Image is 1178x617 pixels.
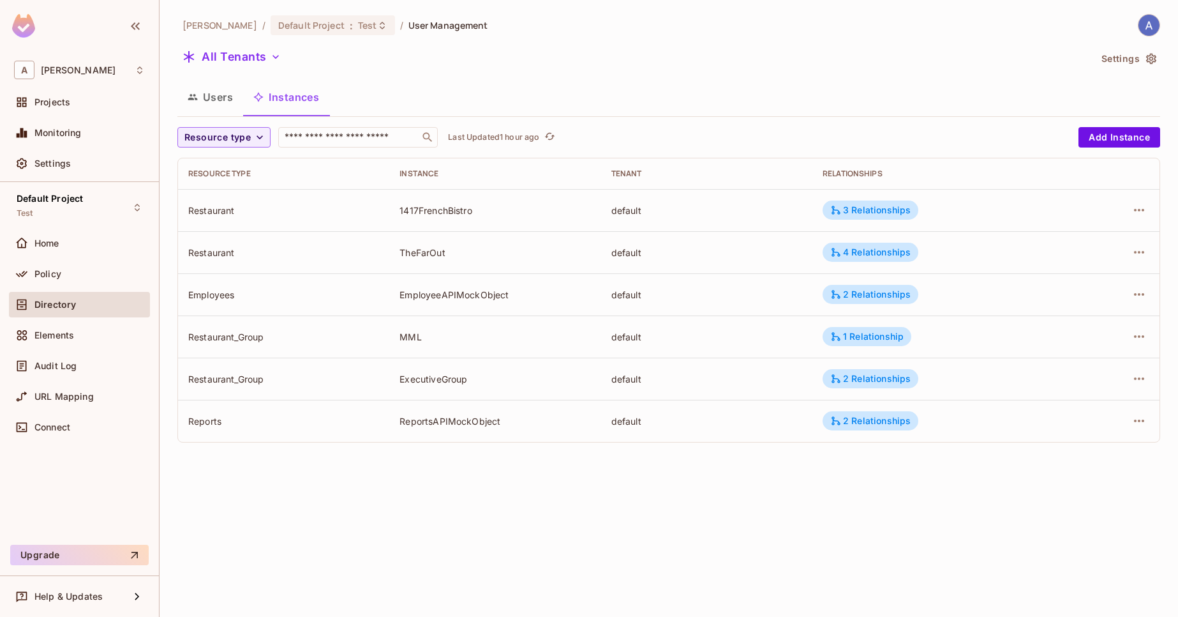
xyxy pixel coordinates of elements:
[349,20,354,31] span: :
[830,373,911,385] div: 2 Relationships
[17,194,83,204] span: Default Project
[611,204,802,217] div: default
[34,238,59,248] span: Home
[12,14,35,38] img: SReyMgAAAABJRU5ErkJggg==
[188,289,379,301] div: Employees
[400,19,403,31] li: /
[830,289,911,300] div: 2 Relationships
[243,81,329,113] button: Instances
[399,415,590,427] div: ReportsAPIMockObject
[399,373,590,385] div: ExecutiveGroup
[611,247,802,259] div: default
[399,169,590,179] div: Instance
[183,19,257,31] span: the active workspace
[399,331,590,343] div: MML
[188,331,379,343] div: Restaurant_Group
[262,19,265,31] li: /
[611,169,802,179] div: Tenant
[611,373,802,385] div: default
[830,415,911,427] div: 2 Relationships
[34,97,70,107] span: Projects
[17,208,33,218] span: Test
[34,591,103,602] span: Help & Updates
[399,204,590,217] div: 1417FrenchBistro
[611,415,802,427] div: default
[34,300,76,310] span: Directory
[358,19,377,31] span: Test
[177,47,286,67] button: All Tenants
[1138,15,1159,36] img: Akash Kinage
[188,247,379,259] div: Restaurant
[10,545,149,565] button: Upgrade
[34,128,82,138] span: Monitoring
[544,131,555,144] span: refresh
[34,269,61,279] span: Policy
[188,373,379,385] div: Restaurant_Group
[34,158,71,169] span: Settings
[34,422,70,432] span: Connect
[448,132,539,142] p: Last Updated 1 hour ago
[399,289,590,301] div: EmployeeAPIMockObject
[188,169,379,179] div: Resource type
[408,19,488,31] span: User Management
[540,130,558,145] span: Click to refresh data
[34,361,77,371] span: Audit Log
[1078,127,1160,148] button: Add Instance
[542,130,558,145] button: refresh
[188,204,379,217] div: Restaurant
[34,392,94,402] span: URL Mapping
[188,415,379,427] div: Reports
[184,130,251,146] span: Resource type
[177,127,271,148] button: Resource type
[611,331,802,343] div: default
[278,19,345,31] span: Default Project
[611,289,802,301] div: default
[399,247,590,259] div: TheFarOut
[177,81,243,113] button: Users
[830,331,904,342] div: 1 Relationship
[823,169,1059,179] div: Relationships
[34,330,74,340] span: Elements
[830,204,911,216] div: 3 Relationships
[41,65,116,75] span: Workspace: Akash Kinage
[1096,49,1160,69] button: Settings
[830,247,911,258] div: 4 Relationships
[14,61,34,79] span: A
